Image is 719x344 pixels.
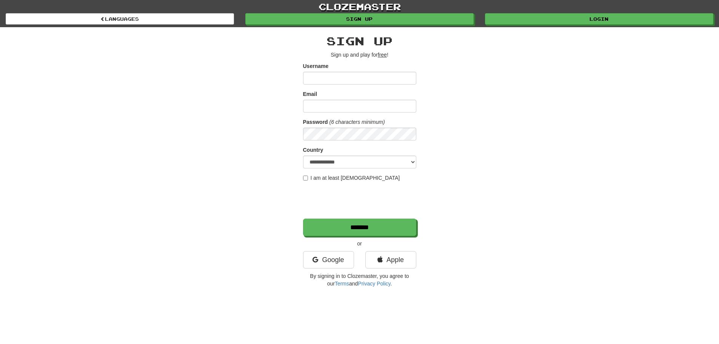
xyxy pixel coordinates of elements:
[378,52,387,58] u: free
[303,272,416,287] p: By signing in to Clozemaster, you agree to our and .
[303,174,400,182] label: I am at least [DEMOGRAPHIC_DATA]
[303,185,418,215] iframe: reCAPTCHA
[335,281,349,287] a: Terms
[303,146,323,154] label: Country
[365,251,416,268] a: Apple
[303,51,416,59] p: Sign up and play for !
[303,240,416,247] p: or
[358,281,390,287] a: Privacy Policy
[245,13,474,25] a: Sign up
[6,13,234,25] a: Languages
[303,118,328,126] label: Password
[329,119,385,125] em: (6 characters minimum)
[303,62,329,70] label: Username
[303,90,317,98] label: Email
[303,251,354,268] a: Google
[303,35,416,47] h2: Sign up
[485,13,713,25] a: Login
[303,176,308,180] input: I am at least [DEMOGRAPHIC_DATA]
